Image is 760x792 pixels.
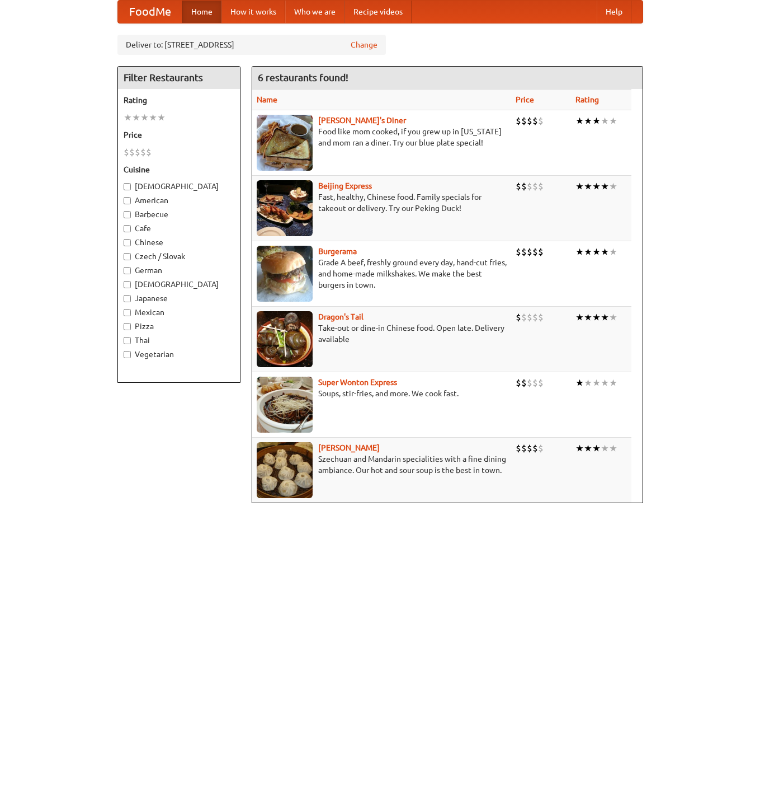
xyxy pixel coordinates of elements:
[258,72,348,83] ng-pluralize: 6 restaurants found!
[182,1,221,23] a: Home
[318,312,364,321] a: Dragon's Tail
[521,311,527,324] li: $
[124,279,234,290] label: [DEMOGRAPHIC_DATA]
[538,442,544,454] li: $
[521,246,527,258] li: $
[538,180,544,193] li: $
[521,442,527,454] li: $
[118,67,240,89] h4: Filter Restaurants
[257,246,313,302] img: burgerama.jpg
[527,115,532,127] li: $
[351,39,377,50] a: Change
[257,126,507,148] p: Food like mom cooked, if you grew up in [US_STATE] and mom ran a diner. Try our blue plate special!
[124,251,234,262] label: Czech / Slovak
[609,377,617,389] li: ★
[575,246,584,258] li: ★
[527,377,532,389] li: $
[117,35,386,55] div: Deliver to: [STREET_ADDRESS]
[516,115,521,127] li: $
[575,311,584,324] li: ★
[516,95,534,104] a: Price
[575,377,584,389] li: ★
[285,1,344,23] a: Who we are
[592,180,601,193] li: ★
[584,442,592,454] li: ★
[592,377,601,389] li: ★
[124,197,131,204] input: American
[597,1,631,23] a: Help
[592,246,601,258] li: ★
[257,191,507,214] p: Fast, healthy, Chinese food. Family specials for takeout or delivery. Try our Peking Duck!
[118,1,182,23] a: FoodMe
[124,351,131,358] input: Vegetarian
[124,337,131,344] input: Thai
[157,111,166,124] li: ★
[575,442,584,454] li: ★
[527,180,532,193] li: $
[584,115,592,127] li: ★
[527,311,532,324] li: $
[257,115,313,171] img: sallys.jpg
[124,211,131,218] input: Barbecue
[521,180,527,193] li: $
[609,115,617,127] li: ★
[318,181,372,190] a: Beijing Express
[140,146,146,158] li: $
[609,442,617,454] li: ★
[257,442,313,498] img: shandong.jpg
[124,195,234,206] label: American
[257,257,507,290] p: Grade A beef, freshly ground every day, hand-cut fries, and home-made milkshakes. We make the bes...
[575,95,599,104] a: Rating
[124,164,234,175] h5: Cuisine
[124,253,131,260] input: Czech / Slovak
[532,180,538,193] li: $
[584,377,592,389] li: ★
[318,443,380,452] a: [PERSON_NAME]
[124,239,131,246] input: Chinese
[601,115,609,127] li: ★
[601,246,609,258] li: ★
[532,442,538,454] li: $
[516,377,521,389] li: $
[609,311,617,324] li: ★
[538,246,544,258] li: $
[124,295,131,302] input: Japanese
[516,180,521,193] li: $
[318,378,397,387] a: Super Wonton Express
[584,246,592,258] li: ★
[609,180,617,193] li: ★
[257,95,277,104] a: Name
[124,323,131,330] input: Pizza
[516,311,521,324] li: $
[532,246,538,258] li: $
[124,95,234,106] h5: Rating
[257,180,313,236] img: beijing.jpg
[592,311,601,324] li: ★
[318,116,406,125] b: [PERSON_NAME]'s Diner
[124,183,131,190] input: [DEMOGRAPHIC_DATA]
[124,129,234,140] h5: Price
[124,335,234,346] label: Thai
[124,181,234,192] label: [DEMOGRAPHIC_DATA]
[538,377,544,389] li: $
[601,311,609,324] li: ★
[257,453,507,476] p: Szechuan and Mandarin specialities with a fine dining ambiance. Our hot and sour soup is the best...
[527,246,532,258] li: $
[124,265,234,276] label: German
[532,311,538,324] li: $
[584,180,592,193] li: ★
[124,111,132,124] li: ★
[601,180,609,193] li: ★
[592,442,601,454] li: ★
[221,1,285,23] a: How it works
[516,246,521,258] li: $
[257,322,507,345] p: Take-out or dine-in Chinese food. Open late. Delivery available
[601,442,609,454] li: ★
[257,388,507,399] p: Soups, stir-fries, and more. We cook fast.
[135,146,140,158] li: $
[257,377,313,433] img: superwonton.jpg
[124,349,234,360] label: Vegetarian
